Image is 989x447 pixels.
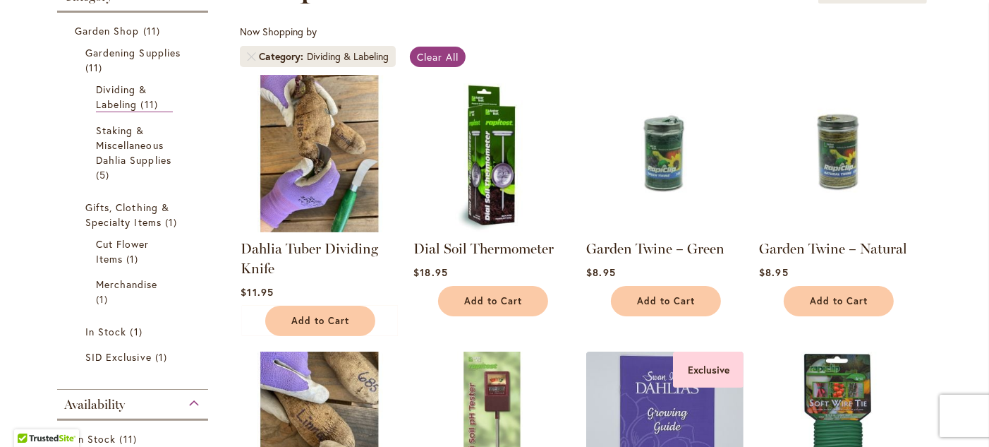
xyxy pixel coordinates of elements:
div: Dividing & Labeling [307,49,389,64]
span: Clear All [417,50,459,64]
a: Garden Twine – Natural [759,222,916,235]
a: Clear All [410,47,466,67]
a: Dial Soil Thermometer [413,240,554,257]
span: $8.95 [759,266,788,279]
img: Garden Twine – Green [586,75,744,232]
span: Add to Cart [637,295,695,307]
span: 1 [126,251,142,266]
a: In Stock 11 [75,431,194,446]
span: Now Shopping by [240,25,317,38]
a: Garden Twine – Natural [759,240,907,257]
span: 11 [143,23,164,38]
a: Garden Shop [75,23,194,38]
span: 11 [85,60,106,75]
a: Garden Twine – Green [586,222,744,235]
span: Gifts, Clothing & Specialty Items [85,201,169,229]
a: Cut Flower Items [96,237,173,266]
a: Gifts, Clothing &amp; Specialty Items [85,200,183,230]
span: Category [259,49,307,64]
span: Add to Cart [464,295,522,307]
a: Dial Soil Thermometer [413,222,571,235]
div: Exclusive [673,352,744,388]
a: Dahlia Tuber Dividing Knife [241,222,398,235]
span: $18.95 [413,266,447,279]
a: In Stock [85,324,183,339]
a: Garden Twine – Green [586,240,724,257]
span: Add to Cart [291,315,349,327]
a: Staking &amp; Miscellaneous Dahlia Supplies [96,123,173,182]
a: Dividing &amp; Labeling [96,82,173,112]
span: Gardening Supplies [85,46,181,59]
a: Gardening Supplies [85,45,183,75]
img: Garden Twine – Natural [759,75,916,232]
button: Add to Cart [784,286,894,316]
a: SID Exclusive [85,350,183,364]
span: 5 [96,167,113,182]
span: Add to Cart [810,295,868,307]
span: 1 [130,324,145,339]
span: 11 [119,431,140,446]
button: Add to Cart [438,286,548,316]
img: Dial Soil Thermometer [413,75,571,232]
span: $11.95 [241,285,273,299]
span: In Stock [75,432,116,446]
button: Add to Cart [265,306,375,336]
a: Merchandise [96,277,173,306]
span: 1 [165,215,181,230]
span: 1 [155,350,171,364]
span: Staking & Miscellaneous Dahlia Supplies [96,124,171,167]
span: 1 [96,292,111,306]
a: Dahlia Tuber Dividing Knife [241,240,378,277]
span: In Stock [85,325,126,338]
span: Dividing & Labeling [96,83,147,111]
span: 11 [140,97,161,112]
span: Availability [64,397,125,412]
span: Cut Flower Items [96,237,150,266]
iframe: Launch Accessibility Center [11,397,50,436]
span: $8.95 [586,266,615,279]
span: SID Exclusive [85,350,152,364]
span: Garden Shop [75,24,140,37]
img: Dahlia Tuber Dividing Knife [241,75,398,232]
span: Merchandise [96,278,158,291]
a: Remove Category Dividing & Labeling [247,52,255,61]
button: Add to Cart [611,286,721,316]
